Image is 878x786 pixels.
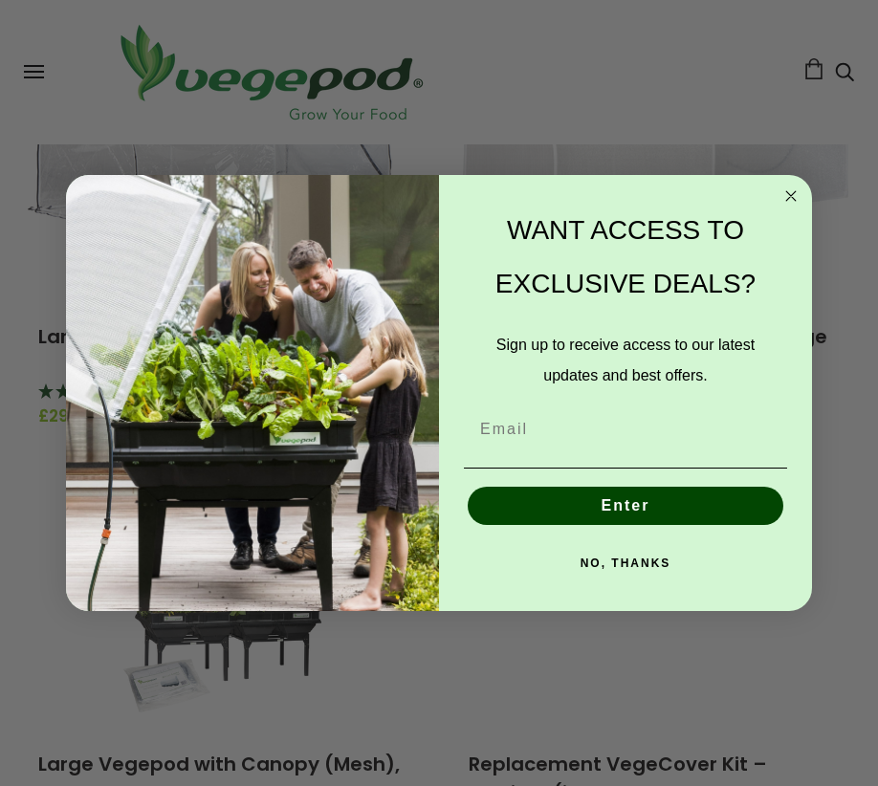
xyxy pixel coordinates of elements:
button: NO, THANKS [464,544,787,582]
img: e9d03583-1bb1-490f-ad29-36751b3212ff.jpeg [66,175,439,612]
span: Sign up to receive access to our latest updates and best offers. [496,337,755,383]
button: Enter [468,487,783,525]
img: underline [464,468,787,469]
span: WANT ACCESS TO EXCLUSIVE DEALS? [495,215,756,298]
button: Close dialog [779,185,802,207]
input: Email [464,410,787,448]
